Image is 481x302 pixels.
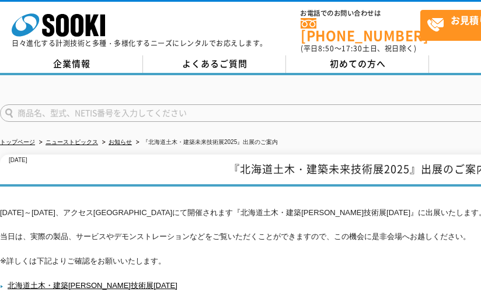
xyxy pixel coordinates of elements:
[318,43,334,54] span: 8:50
[286,55,429,73] a: 初めての方へ
[9,154,27,167] p: [DATE]
[301,10,420,17] span: お電話でのお問い合わせは
[301,43,416,54] span: (平日 ～ 土日、祝日除く)
[330,57,386,70] span: 初めての方へ
[143,55,286,73] a: よくあるご質問
[46,139,98,145] a: ニューストピックス
[12,40,267,47] p: 日々進化する計測技術と多種・多様化するニーズにレンタルでお応えします。
[301,18,420,42] a: [PHONE_NUMBER]
[341,43,363,54] span: 17:30
[109,139,132,145] a: お知らせ
[134,136,278,149] li: 『北海道土木・建築未来技術展2025』出展のご案内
